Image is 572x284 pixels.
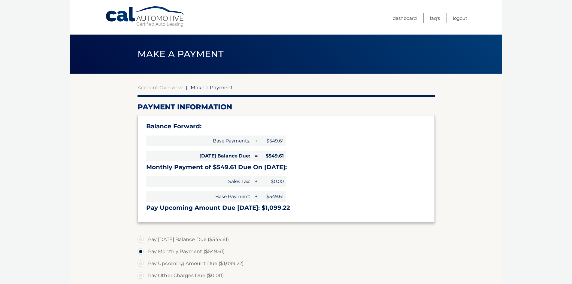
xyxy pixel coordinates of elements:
a: FAQ's [430,13,440,23]
span: Make a Payment [138,48,224,60]
span: = [253,151,259,161]
span: Base Payment: [146,191,253,202]
span: Sales Tax: [146,176,253,187]
span: + [253,176,259,187]
h3: Monthly Payment of $549.61 Due On [DATE]: [146,163,426,171]
label: Pay [DATE] Balance Due ($549.61) [138,234,435,246]
span: $549.61 [259,191,286,202]
span: Base Payments: [146,136,253,146]
a: Dashboard [393,13,417,23]
span: [DATE] Balance Due: [146,151,253,161]
a: Logout [453,13,467,23]
span: + [253,191,259,202]
label: Pay Monthly Payment ($549.61) [138,246,435,258]
h3: Balance Forward: [146,123,426,130]
span: + [253,136,259,146]
span: $549.61 [259,151,286,161]
span: Make a Payment [191,84,233,90]
h3: Pay Upcoming Amount Due [DATE]: $1,099.22 [146,204,426,212]
label: Pay Upcoming Amount Due ($1,099.22) [138,258,435,270]
span: | [186,84,187,90]
span: $0.00 [259,176,286,187]
a: Account Overview [138,84,183,90]
label: Pay Other Charges Due ($0.00) [138,270,435,282]
span: $549.61 [259,136,286,146]
a: Cal Automotive [105,6,186,27]
h2: Payment Information [138,102,435,111]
